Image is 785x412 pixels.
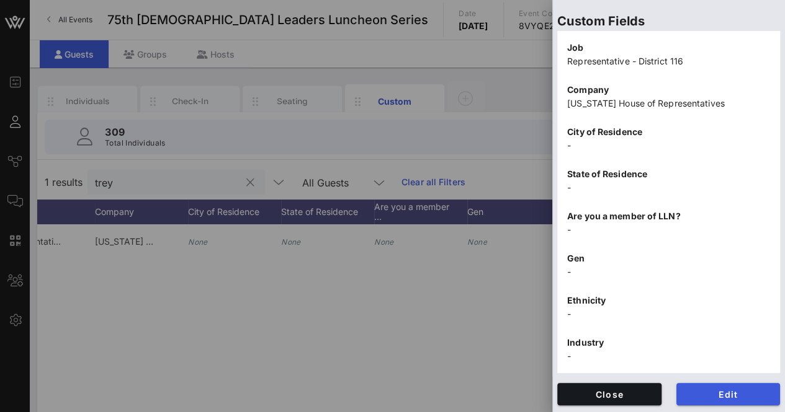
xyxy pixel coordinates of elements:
[567,139,770,152] p: -
[567,349,770,363] p: -
[557,383,662,405] button: Close
[567,125,770,139] p: City of Residence
[567,336,770,349] p: Industry
[567,223,770,237] p: -
[567,209,770,223] p: Are you a member of LLN?
[567,294,770,307] p: Ethnicity
[567,97,770,110] p: [US_STATE] House of Representatives
[567,41,770,55] p: Job
[567,167,770,181] p: State of Residence
[557,11,780,31] p: Custom Fields
[567,83,770,97] p: Company
[567,265,770,279] p: -
[567,307,770,321] p: -
[686,389,771,400] span: Edit
[567,389,652,400] span: Close
[567,181,770,195] p: -
[676,383,781,405] button: Edit
[567,252,770,265] p: Gen
[567,55,770,68] p: Representative - District 116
